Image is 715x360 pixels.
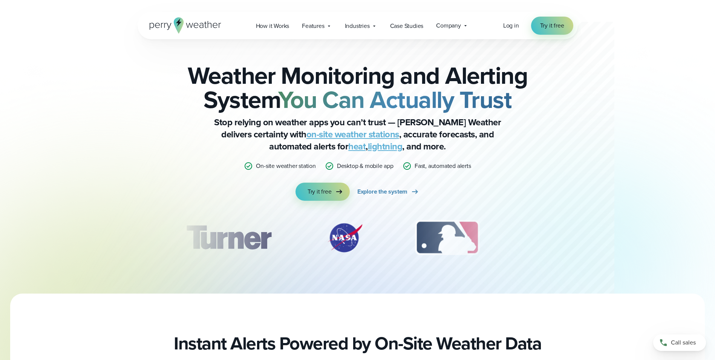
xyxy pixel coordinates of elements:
strong: You Can Actually Trust [278,82,511,117]
h2: Instant Alerts Powered by On-Site Weather Data [174,333,541,354]
span: Call sales [671,338,696,347]
div: 2 of 12 [318,219,371,257]
div: 4 of 12 [523,219,583,257]
div: 3 of 12 [407,219,487,257]
span: Company [436,21,461,30]
div: slideshow [175,219,540,260]
p: Fast, automated alerts [415,162,471,171]
img: Turner-Construction_1.svg [175,219,282,257]
a: How it Works [250,18,296,34]
p: Desktop & mobile app [337,162,393,171]
span: How it Works [256,22,289,31]
a: Log in [503,21,519,30]
a: Try it free [531,17,573,35]
a: Try it free [295,183,350,201]
span: Try it free [308,187,332,196]
img: MLB.svg [407,219,487,257]
a: Call sales [653,334,706,351]
a: heat [348,140,366,153]
span: Explore the system [357,187,407,196]
a: Explore the system [357,183,420,201]
img: NASA.svg [318,219,371,257]
a: Case Studies [384,18,430,34]
a: on-site weather stations [306,128,399,141]
h2: Weather Monitoring and Alerting System [175,63,540,112]
img: PGA.svg [523,219,583,257]
span: Industries [345,22,370,31]
span: Features [302,22,324,31]
a: lightning [368,140,403,153]
p: Stop relying on weather apps you can’t trust — [PERSON_NAME] Weather delivers certainty with , ac... [207,116,508,152]
span: Case Studies [390,22,424,31]
div: 1 of 12 [175,219,282,257]
span: Try it free [540,21,564,30]
p: On-site weather station [256,162,315,171]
